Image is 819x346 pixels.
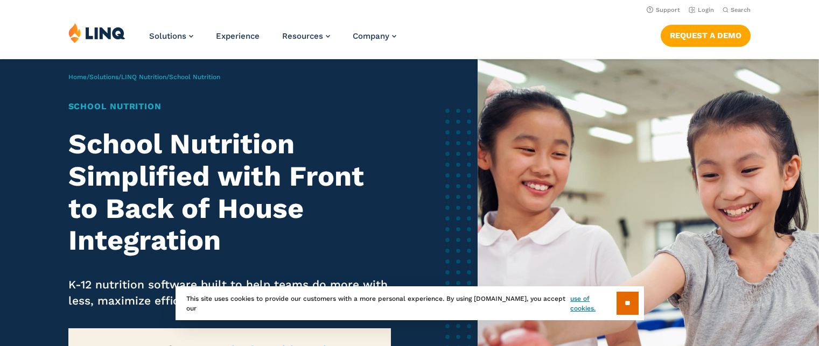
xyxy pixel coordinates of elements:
a: Solutions [89,73,118,81]
span: Company [353,31,389,41]
a: Resources [282,31,330,41]
a: Login [689,6,714,13]
span: Resources [282,31,323,41]
span: / / / [68,73,220,81]
div: This site uses cookies to provide our customers with a more personal experience. By using [DOMAIN... [176,286,644,320]
span: Search [731,6,751,13]
nav: Primary Navigation [149,23,396,58]
a: LINQ Nutrition [121,73,166,81]
h1: School Nutrition [68,100,391,113]
span: School Nutrition [169,73,220,81]
a: Company [353,31,396,41]
img: LINQ | K‑12 Software [68,23,125,43]
button: Open Search Bar [723,6,751,14]
a: Request a Demo [661,25,751,46]
nav: Button Navigation [661,23,751,46]
h2: School Nutrition Simplified with Front to Back of House Integration [68,128,391,257]
a: Experience [216,31,260,41]
span: Solutions [149,31,186,41]
a: use of cookies. [570,294,616,313]
a: Solutions [149,31,193,41]
a: Support [647,6,680,13]
p: K-12 nutrition software built to help teams do more with less, maximize efficiency, and ensure co... [68,277,391,309]
a: Home [68,73,87,81]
